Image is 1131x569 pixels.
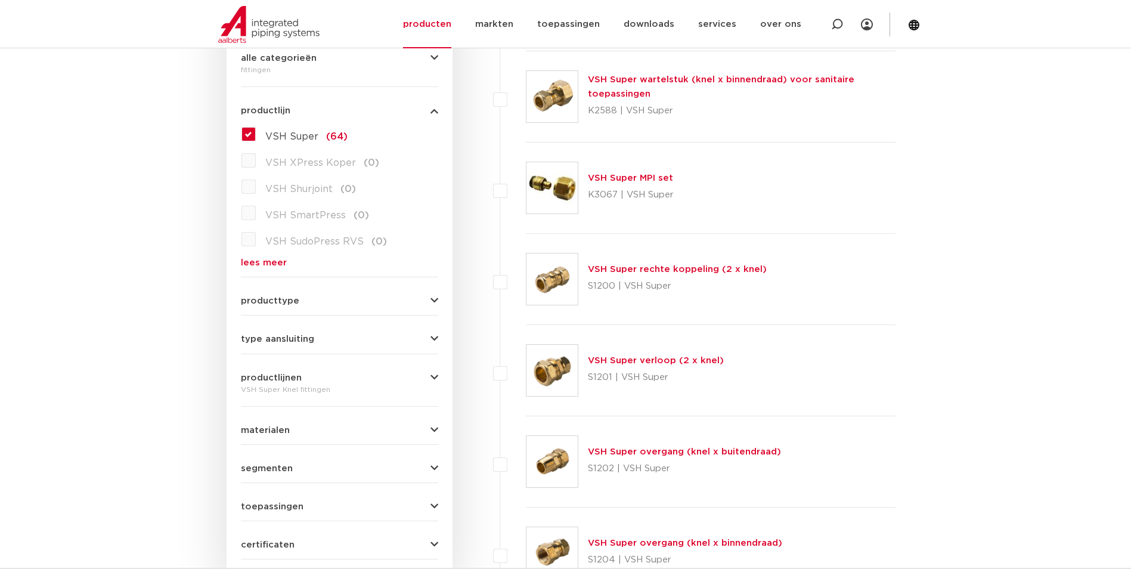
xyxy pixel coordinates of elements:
a: lees meer [241,258,438,267]
button: type aansluiting [241,335,438,344]
span: VSH Shurjoint [265,184,333,194]
p: S1201 | VSH Super [588,368,724,387]
div: VSH Super Knel fittingen [241,382,438,397]
span: type aansluiting [241,335,314,344]
img: Thumbnail for VSH Super rechte koppeling (2 x knel) [526,253,578,305]
p: S1202 | VSH Super [588,459,781,478]
span: VSH Super [265,132,318,141]
span: productlijn [241,106,290,115]
span: (0) [340,184,356,194]
a: VSH Super verloop (2 x knel) [588,356,724,365]
button: alle categorieën [241,54,438,63]
img: Thumbnail for VSH Super wartelstuk (knel x binnendraad) voor sanitaire toepassingen [526,71,578,122]
span: productlijnen [241,373,302,382]
img: Thumbnail for VSH Super overgang (knel x buitendraad) [526,436,578,487]
span: (0) [364,158,379,168]
a: VSH Super overgang (knel x buitendraad) [588,447,781,456]
span: (0) [371,237,387,246]
p: K2588 | VSH Super [588,101,896,120]
p: K3067 | VSH Super [588,185,674,205]
img: Thumbnail for VSH Super verloop (2 x knel) [526,345,578,396]
button: productlijnen [241,373,438,382]
span: (64) [326,132,348,141]
a: VSH Super overgang (knel x binnendraad) [588,539,782,548]
a: VSH Super rechte koppeling (2 x knel) [588,265,767,274]
button: toepassingen [241,502,438,511]
img: Thumbnail for VSH Super MPI set [526,162,578,214]
span: VSH XPress Koper [265,158,356,168]
span: toepassingen [241,502,303,511]
span: segmenten [241,464,293,473]
span: VSH SmartPress [265,211,346,220]
span: alle categorieën [241,54,317,63]
button: segmenten [241,464,438,473]
button: materialen [241,426,438,435]
p: S1200 | VSH Super [588,277,767,296]
span: certificaten [241,540,295,549]
button: producttype [241,296,438,305]
a: VSH Super wartelstuk (knel x binnendraad) voor sanitaire toepassingen [588,75,854,98]
span: producttype [241,296,299,305]
div: fittingen [241,63,438,77]
a: VSH Super MPI set [588,174,673,183]
button: certificaten [241,540,438,549]
span: materialen [241,426,290,435]
span: (0) [354,211,369,220]
span: VSH SudoPress RVS [265,237,364,246]
button: productlijn [241,106,438,115]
